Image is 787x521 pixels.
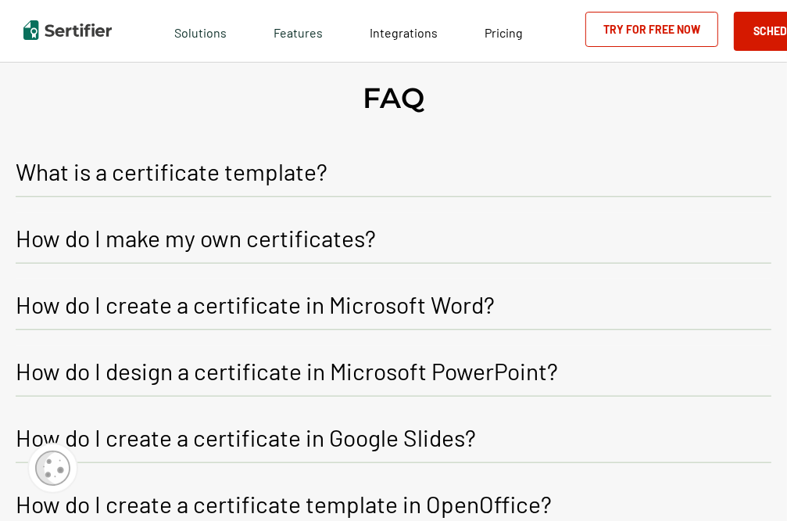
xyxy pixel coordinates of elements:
p: What is a certificate template? [16,157,327,185]
button: How do I make my own certificates? [16,213,771,264]
span: Features [274,21,323,41]
button: How do I design a certificate in Microsoft PowerPoint? [16,346,771,397]
span: Integrations [370,25,438,40]
span: Pricing [485,25,523,40]
p: How do I design a certificate in Microsoft PowerPoint? [16,357,558,385]
a: Pricing [485,21,523,41]
p: How do I create a certificate template in OpenOffice? [16,490,552,518]
a: Integrations [370,21,438,41]
p: How do I create a certificate in Microsoft Word? [16,290,495,318]
p: How do I make my own certificates? [16,224,376,252]
h2: FAQ [363,81,424,115]
img: Cookie Popup Icon [35,451,70,486]
img: Sertifier | Digital Credentialing Platform [23,20,112,40]
button: How do I create a certificate in Microsoft Word? [16,279,771,330]
button: What is a certificate template? [16,146,771,197]
iframe: Chat Widget [709,446,787,521]
p: How do I create a certificate in Google Slides? [16,423,476,451]
a: Try for Free Now [585,12,718,47]
span: Solutions [174,21,227,41]
button: How do I create a certificate in Google Slides? [16,412,771,463]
